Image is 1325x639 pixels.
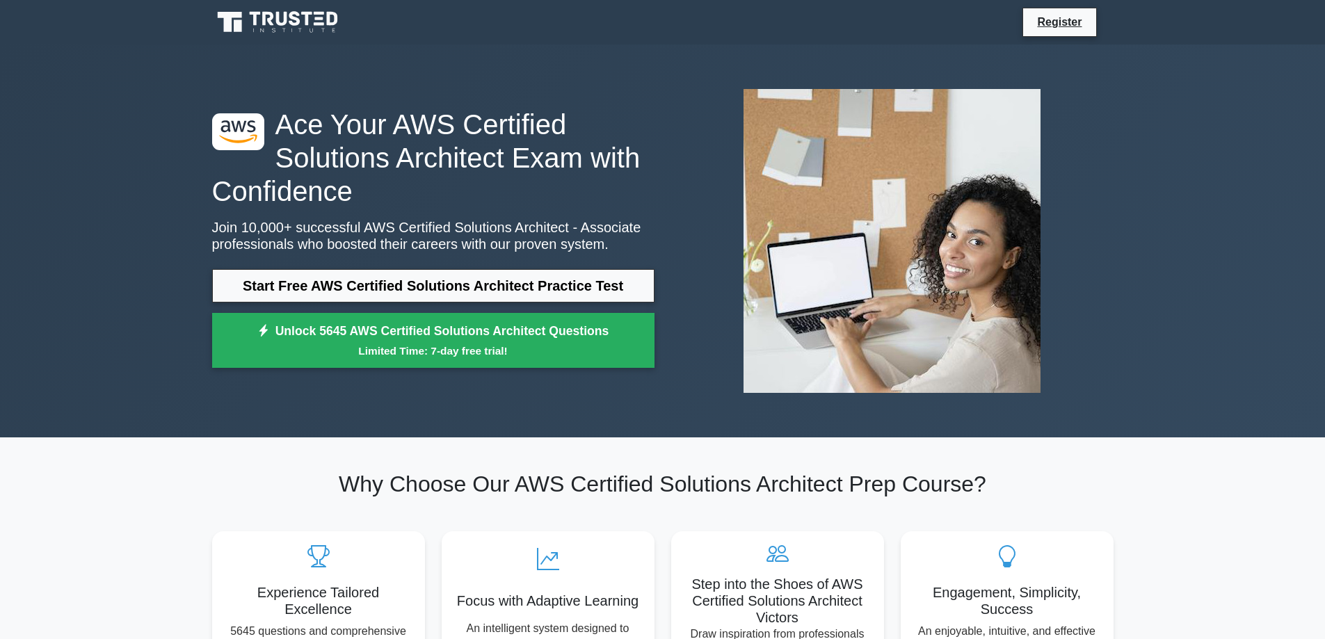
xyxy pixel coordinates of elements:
[682,576,873,626] h5: Step into the Shoes of AWS Certified Solutions Architect Victors
[212,269,655,302] a: Start Free AWS Certified Solutions Architect Practice Test
[453,592,643,609] h5: Focus with Adaptive Learning
[230,343,637,359] small: Limited Time: 7-day free trial!
[212,108,655,208] h1: Ace Your AWS Certified Solutions Architect Exam with Confidence
[212,471,1114,497] h2: Why Choose Our AWS Certified Solutions Architect Prep Course?
[212,219,655,252] p: Join 10,000+ successful AWS Certified Solutions Architect - Associate professionals who boosted t...
[212,313,655,369] a: Unlock 5645 AWS Certified Solutions Architect QuestionsLimited Time: 7-day free trial!
[223,584,414,617] h5: Experience Tailored Excellence
[1029,13,1090,31] a: Register
[912,584,1102,617] h5: Engagement, Simplicity, Success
